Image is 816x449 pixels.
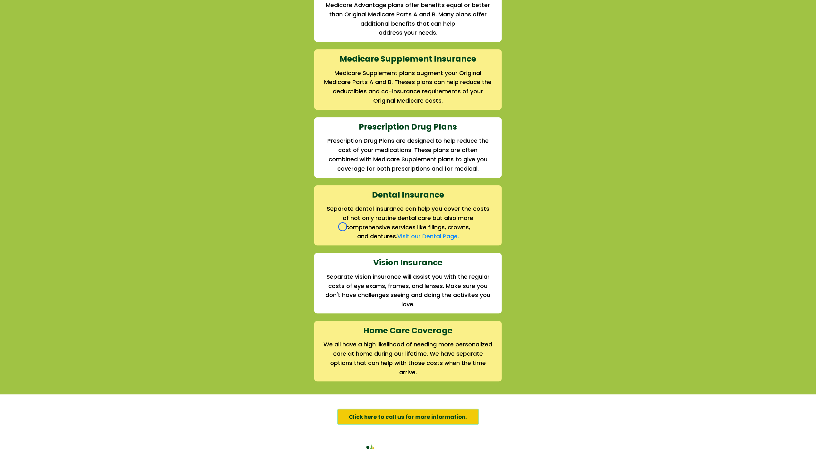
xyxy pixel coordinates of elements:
[323,1,493,28] h2: Medicare Advantage plans offer benefits equal or better than Original Medicare Parts A and B. Man...
[323,232,493,241] h2: and dentures.
[323,136,493,173] h2: Prescription Drug Plans are designed to help reduce the cost of your medications. These plans are...
[337,409,479,425] a: Click here to call us for more information.
[323,69,493,106] h2: Medicare Supplement plans augment your Original Medicare Parts A and B. Theses plans can help red...
[323,204,493,232] h2: Separate dental insurance can help you cover the costs of not only routine dental care but also m...
[323,272,493,309] h2: Separate vision insurance will assist you with the regular costs of eye exams, frames, and lenses...
[323,28,493,38] h2: address your needs.
[323,340,493,377] h2: We all have a high likelihood of needing more personalized care at home during our lifetime. We h...
[349,413,467,421] span: Click here to call us for more information.
[372,189,444,200] strong: Dental Insurance
[340,53,477,64] strong: Medicare Supplement Insurance
[364,325,453,336] strong: Home Care Coverage
[374,257,443,268] strong: Vision Insurance
[359,121,457,132] strong: Prescription Drug Plans
[397,232,459,240] a: Visit our Dental Page.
